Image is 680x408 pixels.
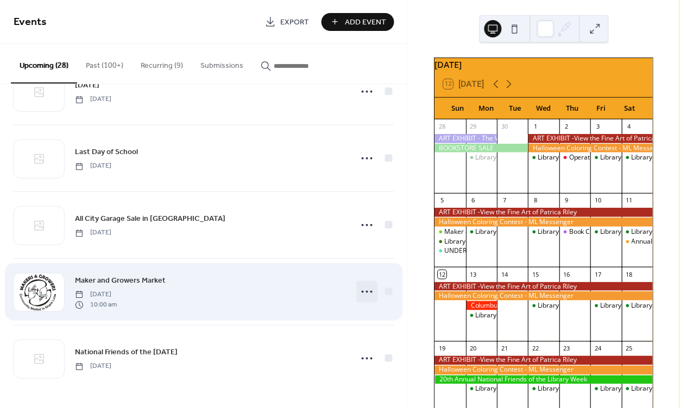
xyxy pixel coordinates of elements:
[532,345,540,353] div: 22
[563,196,571,205] div: 9
[560,227,591,237] div: Book Club at the Legion
[626,123,634,131] div: 4
[470,270,478,278] div: 13
[345,17,386,28] span: Add Event
[75,276,166,287] span: Maker and Growers Market
[438,123,446,131] div: 28
[622,301,653,310] div: Library Open
[467,311,498,320] div: Library Open
[445,227,528,237] div: Maker and Growers Market
[75,290,117,300] span: [DATE]
[591,385,622,394] div: Library Open
[632,227,671,237] div: Library Open
[75,347,178,359] span: National Friends of the [DATE]
[75,346,178,359] a: National Friends of the [DATE]
[77,44,132,82] button: Past (100+)
[538,385,577,394] div: Library Open
[476,385,515,394] div: Library Open
[626,196,634,205] div: 11
[601,385,640,394] div: Library Open
[438,270,446,278] div: 12
[75,275,166,287] a: Maker and Growers Market
[322,13,394,31] a: Add Event
[563,123,571,131] div: 2
[75,300,117,310] span: 10:00 am
[75,146,138,158] a: Last Day of School
[601,227,640,237] div: Library Open
[528,301,559,310] div: Library Open
[591,153,622,162] div: Library Open
[626,270,634,278] div: 18
[438,345,446,353] div: 19
[75,362,111,372] span: [DATE]
[435,218,653,227] div: Halloween Coloring Contest - ML Messenger
[435,208,653,217] div: ART EXHIBIT -View the Fine Art of Patrica Riley
[192,44,252,82] button: Submissions
[538,227,577,237] div: Library Open
[616,98,645,119] div: Sat
[75,162,111,171] span: [DATE]
[532,196,540,205] div: 8
[11,44,77,84] button: Upcoming (28)
[467,385,498,394] div: Library Open
[435,366,653,375] div: Halloween Coloring Contest - ML Messenger
[445,246,606,256] div: UNDER THE AWNING Local Area Author Book Signing
[444,98,473,119] div: Sun
[622,385,653,394] div: Library Open
[476,153,515,162] div: Library Open
[75,80,99,92] span: [DATE]
[435,58,653,71] div: [DATE]
[470,196,478,205] div: 6
[470,123,478,131] div: 29
[473,98,501,119] div: Mon
[435,356,653,365] div: ART EXHIBIT -View the Fine Art of Patrica Riley
[626,345,634,353] div: 25
[75,95,111,105] span: [DATE]
[467,153,498,162] div: Library Open
[501,270,509,278] div: 14
[467,227,498,237] div: Library Open
[532,123,540,131] div: 1
[501,196,509,205] div: 7
[591,301,622,310] div: Library Open
[445,237,484,246] div: Library Open
[532,270,540,278] div: 15
[622,153,653,162] div: Library Open
[570,227,641,237] div: Book Club at the Legion
[601,153,640,162] div: Library Open
[622,237,653,246] div: Annual Library Fundraiser
[257,13,317,31] a: Export
[559,98,588,119] div: Thu
[467,301,498,310] div: Columbus Day - Canada Thanksgiving - Indigenous People's Day
[501,345,509,353] div: 21
[530,98,559,119] div: Wed
[622,227,653,237] div: Library Open
[435,144,528,153] div: BOOKSTORE SALE
[435,237,466,246] div: Library Open
[528,385,559,394] div: Library Open
[601,301,640,310] div: Library Open
[528,153,559,162] div: Library Open
[632,153,671,162] div: Library Open
[560,153,591,162] div: Operations Meeting
[538,153,577,162] div: Library Open
[435,246,466,256] div: UNDER THE AWNING Local Area Author Book Signing
[75,228,111,238] span: [DATE]
[435,375,653,385] div: 20th Annual National Friends of the Library Week
[280,17,309,28] span: Export
[632,301,671,310] div: Library Open
[75,147,138,158] span: Last Day of School
[632,385,671,394] div: Library Open
[435,134,498,143] div: ART EXHIBIT - The Works of Mark Caselius
[563,345,571,353] div: 23
[438,196,446,205] div: 5
[594,123,602,131] div: 3
[528,227,559,237] div: Library Open
[75,213,225,225] a: All City Garage Sale in [GEOGRAPHIC_DATA]
[594,196,602,205] div: 10
[591,227,622,237] div: Library Open
[435,282,653,291] div: ART EXHIBIT -View the Fine Art of Patrica Riley
[14,12,47,33] span: Events
[75,214,225,225] span: All City Garage Sale in [GEOGRAPHIC_DATA]
[528,134,653,143] div: ART EXHIBIT -View the Fine Art of Patrica Riley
